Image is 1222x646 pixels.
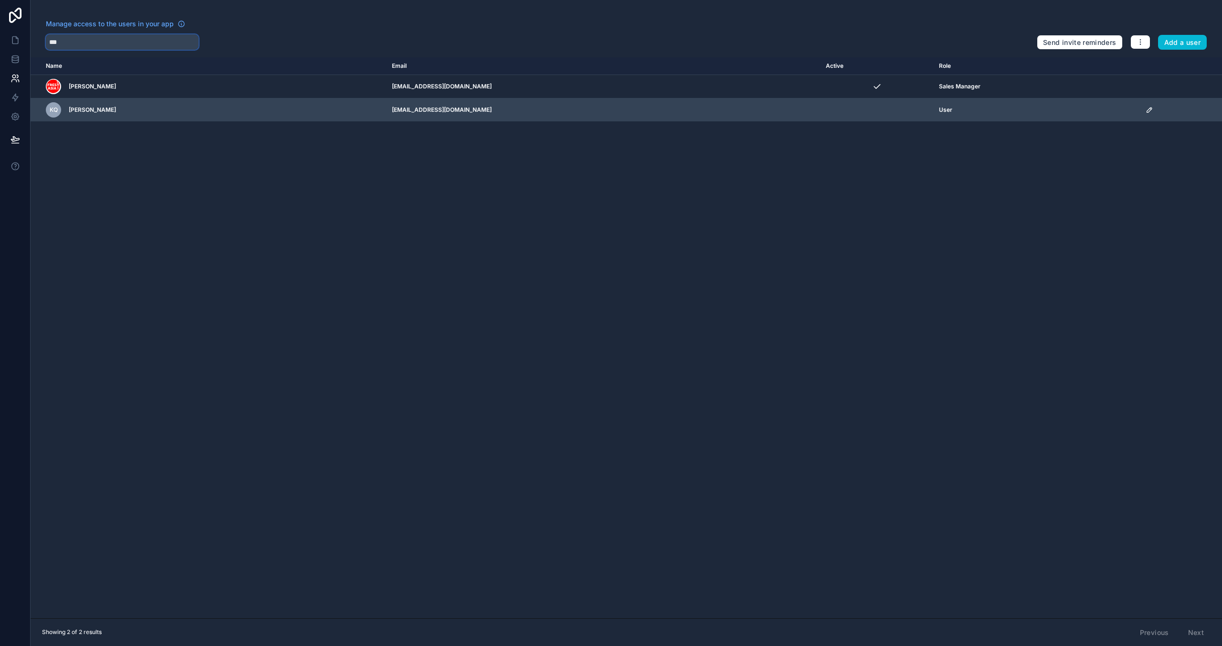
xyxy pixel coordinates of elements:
span: [PERSON_NAME] [69,106,116,114]
th: Name [31,57,386,75]
span: Manage access to the users in your app [46,19,174,29]
span: Sales Manager [939,83,980,90]
span: Showing 2 of 2 results [42,628,102,636]
span: KQ [50,106,58,114]
button: Add a user [1158,35,1207,50]
span: [PERSON_NAME] [69,83,116,90]
td: [EMAIL_ADDRESS][DOMAIN_NAME] [386,98,820,122]
span: User [939,106,952,114]
div: scrollable content [31,57,1222,618]
th: Email [386,57,820,75]
button: Send invite reminders [1037,35,1122,50]
td: [EMAIL_ADDRESS][DOMAIN_NAME] [386,75,820,98]
th: Role [933,57,1140,75]
a: Manage access to the users in your app [46,19,185,29]
th: Active [820,57,934,75]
